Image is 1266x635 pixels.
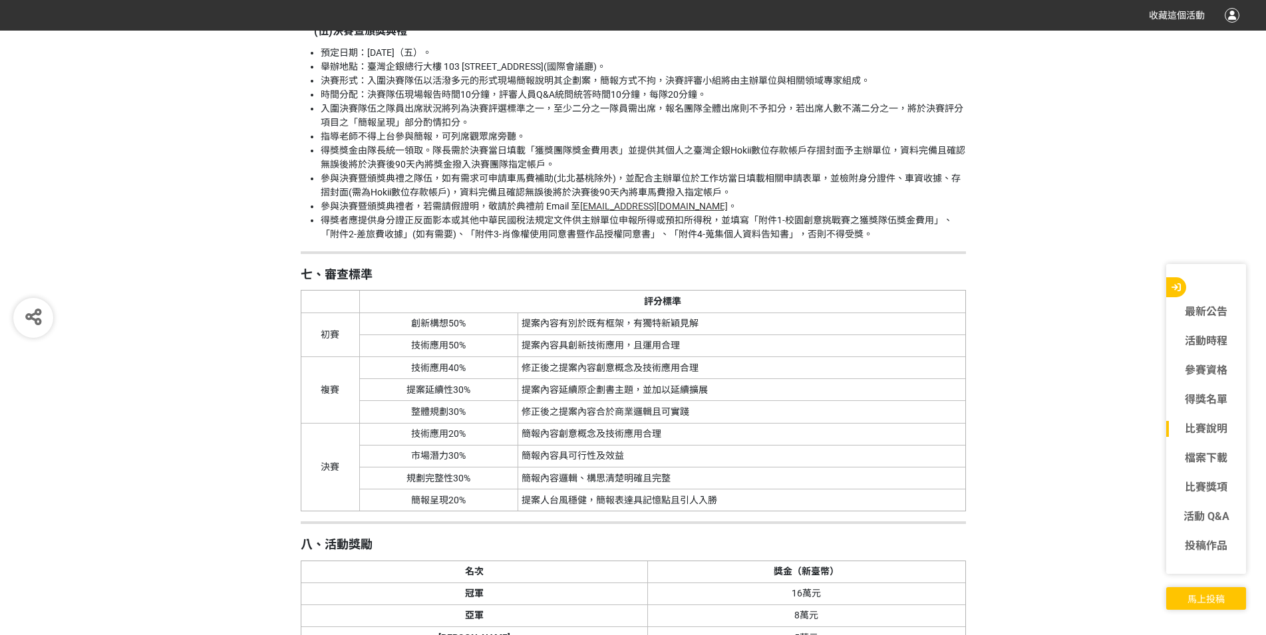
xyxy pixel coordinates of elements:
button: 馬上投稿 [1166,587,1246,610]
span: 收藏這個活動 [1149,10,1205,21]
li: 時間分配：決賽隊伍現場報告時間10分鐘，評審人員Q&A統問統答時間10分鐘，每隊20分鐘。 [321,88,966,102]
td: 提案內容延續原企劃書主題，並加以延續擴展 [518,379,965,401]
td: 修正後之提案內容合於商業邏輯且可實踐 [518,401,965,423]
td: 提案內容具創新技術應用，且運用合理 [518,334,965,356]
td: 技術應用20% [359,423,518,445]
td: 技術應用50% [359,334,518,356]
th: 名次 [301,561,647,582]
th: 獎金（新臺幣） [647,561,965,582]
td: 複賽 [301,357,359,424]
td: 16萬元 [647,582,965,604]
a: 比賽獎項 [1166,479,1246,495]
td: 簡報內容具可行性及效益 [518,445,965,467]
a: [EMAIL_ADDRESS][DOMAIN_NAME] [580,201,728,211]
strong: 八、活動獎勵 [301,537,373,551]
a: 得獎名單 [1166,392,1246,408]
td: 提案人台風穩健，簡報表達具記憶點且引人入勝 [518,489,965,511]
td: 簡報內容邏輯、構思清楚明確且完整 [518,467,965,489]
td: 決賽 [301,423,359,511]
td: 修正後之提案內容創意概念及技術應用合理 [518,357,965,379]
td: 技術應用40% [359,357,518,379]
span: 馬上投稿 [1187,594,1225,604]
a: 投稿作品 [1166,538,1246,554]
li: 指導老師不得上台參與簡報，可列席觀眾席旁聽。 [321,130,966,144]
td: 創新構想50% [359,313,518,334]
li: 得獎者應提供身分證正反面影本或其他中華民國稅法規定文件供主辦單位申報所得或預扣所得稅，並填寫「附件1-校園創意挑戰賽之獲獎隊伍獎金費用」、「附件2-差旅費收據」(如有需要)、「附件3-肖像權使用... [321,213,966,241]
li: 參與決賽暨頒獎典禮之隊伍，如有需求可申請車馬費補助(北北基桃除外)，並配合主辦單位於工作坊當日填載相關申請表單，並檢附身分證件、車資收據、存摺封面(需為Hokii數位存款帳戶)，資料完備且確認無... [321,172,966,199]
li: 參與決賽暨頒獎典禮者，若需請假證明，敬請於典禮前 Email 至 。 [321,199,966,213]
td: 簡報內容創意概念及技術應用合理 [518,423,965,445]
th: 評分標準 [359,291,965,313]
a: 活動 Q&A [1166,509,1246,525]
a: 檔案下載 [1166,450,1246,466]
td: 提案延續性30% [359,379,518,401]
td: 規劃完整性30% [359,467,518,489]
a: 比賽說明 [1166,421,1246,437]
a: 最新公告 [1166,304,1246,320]
a: 參賽資格 [1166,362,1246,378]
td: 提案內容有別於既有框架，有獨特新穎見解 [518,313,965,334]
td: 8萬元 [647,604,965,626]
td: 初賽 [301,313,359,356]
li: 得獎獎金由隊長統一領取。隊長需於決賽當日填載「獲獎團隊獎金費用表」並提供其個人之臺灣企銀Hokii數位存款帳戶存摺封面予主辦單位，資料完備且確認無誤後將於決賽後90天內將獎金撥入決賽團隊指定帳戶。 [321,144,966,172]
th: 亞軍 [301,604,647,626]
td: 市場潛力30% [359,445,518,467]
li: 入圍決賽隊伍之隊員出席狀況將列為決賽評選標準之一，至少二分之一隊員需出席，報名團隊全體出席則不予扣分，若出席人數不滿二分之一，將於決賽評分項目之「簡報呈現」部分酌情扣分。 [321,102,966,130]
strong: (伍)決賽暨頒獎典禮 [314,25,407,37]
td: 簡報呈現20% [359,489,518,511]
td: 整體規劃30% [359,401,518,423]
li: 預定日期：[DATE]（五）。 [321,46,966,60]
li: 決賽形式：入圍決賽隊伍以活潑多元的形式現場簡報說明其企劃案，簡報方式不拘，決賽評審小組將由主辦單位與相關領域專家組成。 [321,74,966,88]
a: 活動時程 [1166,333,1246,349]
strong: 七、審查標準 [301,267,373,281]
li: 舉辦地點：臺灣企銀總行大樓 103 [STREET_ADDRESS](國際會議廳)。 [321,60,966,74]
th: 冠軍 [301,582,647,604]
